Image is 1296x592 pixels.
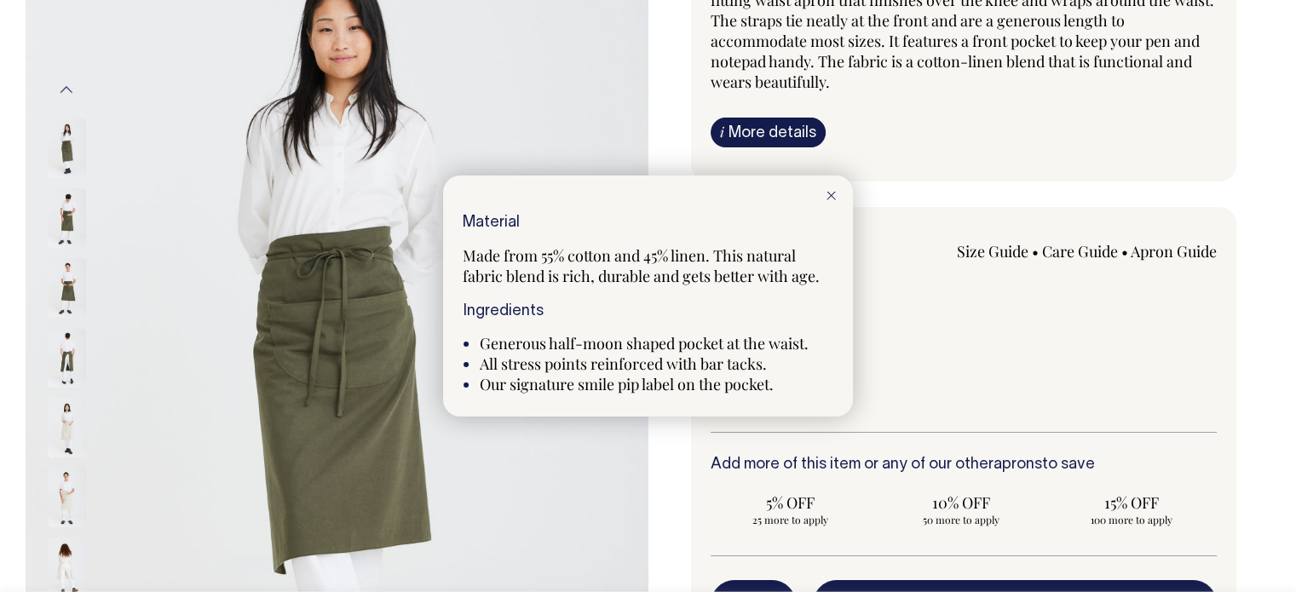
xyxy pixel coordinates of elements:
[463,216,520,230] span: Material
[480,333,809,353] span: Generous half-moon shaped pocket at the waist.
[480,374,774,394] span: Our signature smile pip label on the pocket.
[463,304,544,319] span: Ingredients
[463,245,820,286] span: Made from 55% cotton and 45% linen. This natural fabric blend is rich, durable and gets better wi...
[480,353,767,374] span: All stress points reinforced with bar tacks.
